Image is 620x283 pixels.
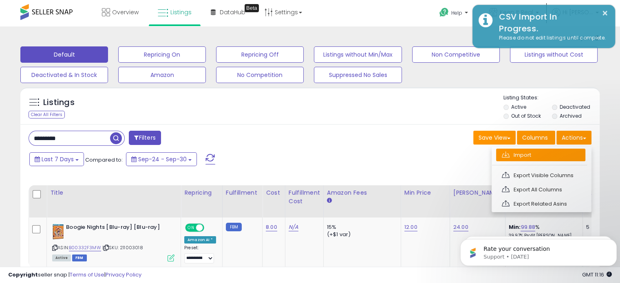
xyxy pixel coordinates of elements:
[453,223,468,231] a: 24.00
[184,245,216,263] div: Preset:
[473,131,516,145] button: Save View
[50,189,177,197] div: Title
[129,131,161,145] button: Filters
[404,223,417,231] a: 12.00
[43,97,75,108] h5: Listings
[327,189,397,197] div: Amazon Fees
[126,152,197,166] button: Sep-24 - Sep-30
[327,224,395,231] div: 15%
[510,46,598,63] button: Listings without Cost
[451,9,462,16] span: Help
[29,111,65,118] div: Clear All Filters
[52,224,174,261] div: ASIN:
[511,112,541,119] label: Out of Stock
[112,8,139,16] span: Overview
[216,46,304,63] button: Repricing Off
[327,231,395,238] div: (+$1 var)
[453,189,502,197] div: [PERSON_NAME]
[66,224,165,233] b: Boogie Nights [Blu-ray] [Blu-ray]
[118,46,206,63] button: Repricing On
[70,271,104,279] a: Terms of Use
[8,271,38,279] strong: Copyright
[493,11,609,34] div: CSV Import In Progress.
[559,112,581,119] label: Archived
[20,67,108,83] button: Deactivated & In Stock
[138,155,187,163] span: Sep-24 - Sep-30
[118,67,206,83] button: Amazon
[496,183,585,196] a: Export All Columns
[289,223,298,231] a: N/A
[186,224,196,231] span: ON
[220,8,245,16] span: DataHub
[496,169,585,182] a: Export Visible Columns
[559,103,590,110] label: Deactivated
[327,197,332,204] small: Amazon Fees.
[522,134,548,142] span: Columns
[503,94,600,102] p: Listing States:
[457,222,620,279] iframe: Intercom notifications message
[72,254,87,261] span: FBM
[184,189,219,197] div: Repricing
[245,4,259,12] div: Tooltip anchor
[226,223,242,231] small: FBM
[20,46,108,63] button: Default
[106,271,141,279] a: Privacy Policy
[433,1,476,26] a: Help
[505,185,582,217] th: The percentage added to the cost of goods (COGS) that forms the calculator for Min & Max prices.
[8,271,141,279] div: seller snap | |
[42,155,74,163] span: Last 7 Days
[314,46,402,63] button: Listings without Min/Max
[314,67,402,83] button: Suppressed No Sales
[439,7,449,18] i: Get Help
[602,8,608,18] button: ×
[170,8,192,16] span: Listings
[203,224,216,231] span: OFF
[29,152,84,166] button: Last 7 Days
[556,131,591,145] button: Actions
[517,131,555,145] button: Columns
[511,103,526,110] label: Active
[102,244,143,251] span: | SKU: 211003018
[404,189,446,197] div: Min Price
[412,46,500,63] button: Non Competitive
[496,149,585,161] a: Import
[266,223,277,231] a: 8.00
[226,189,259,197] div: Fulfillment
[493,34,609,42] div: Please do not edit listings until complete.
[184,236,216,244] div: Amazon AI *
[69,244,101,251] a: B00332F3MW
[85,156,123,164] span: Compared to:
[216,67,304,83] button: No Competition
[52,254,71,261] span: All listings currently available for purchase on Amazon
[289,189,320,206] div: Fulfillment Cost
[496,197,585,210] a: Export Related Asins
[52,224,64,240] img: 51YjY1GKSUL._SL40_.jpg
[266,189,282,197] div: Cost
